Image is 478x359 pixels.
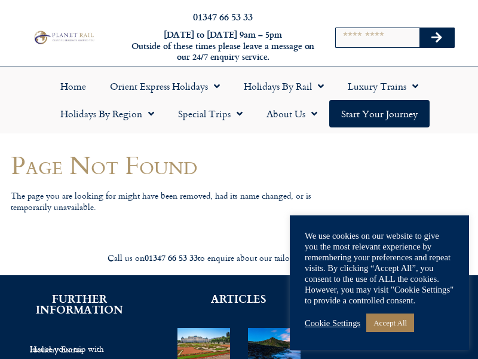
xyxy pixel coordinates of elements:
h2: ARTICLES [177,293,301,304]
p: The page you are looking for might have been removed, had its name changed, or is temporarily una... [11,190,312,212]
a: Luxury Trains [336,72,430,100]
img: Planet Rail Train Holidays Logo [32,29,96,45]
a: Orient Express Holidays [98,72,232,100]
h1: Page Not Found [11,151,312,179]
h6: [DATE] to [DATE] 9am – 5pm Outside of these times please leave a message on our 24/7 enquiry serv... [130,29,315,63]
a: 01347 66 53 33 [193,10,253,23]
a: Insure your trip with Holiday Extras [18,339,142,359]
a: Home [48,72,98,100]
strong: 01347 66 53 33 [145,251,198,264]
a: Holidays by Region [48,100,166,127]
a: Holidays by Rail [232,72,336,100]
a: Accept All [366,314,414,332]
button: Search [419,28,454,47]
div: We use cookies on our website to give you the most relevant experience by remembering your prefer... [305,230,454,306]
a: Cookie Settings [305,318,360,328]
a: About Us [255,100,329,127]
a: Start your Journey [329,100,430,127]
h2: FURTHER INFORMATION [18,293,142,315]
a: Special Trips [166,100,255,127]
div: Call us on to enquire about our tailor made holidays by rail [6,252,472,264]
nav: Menu [6,72,472,127]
